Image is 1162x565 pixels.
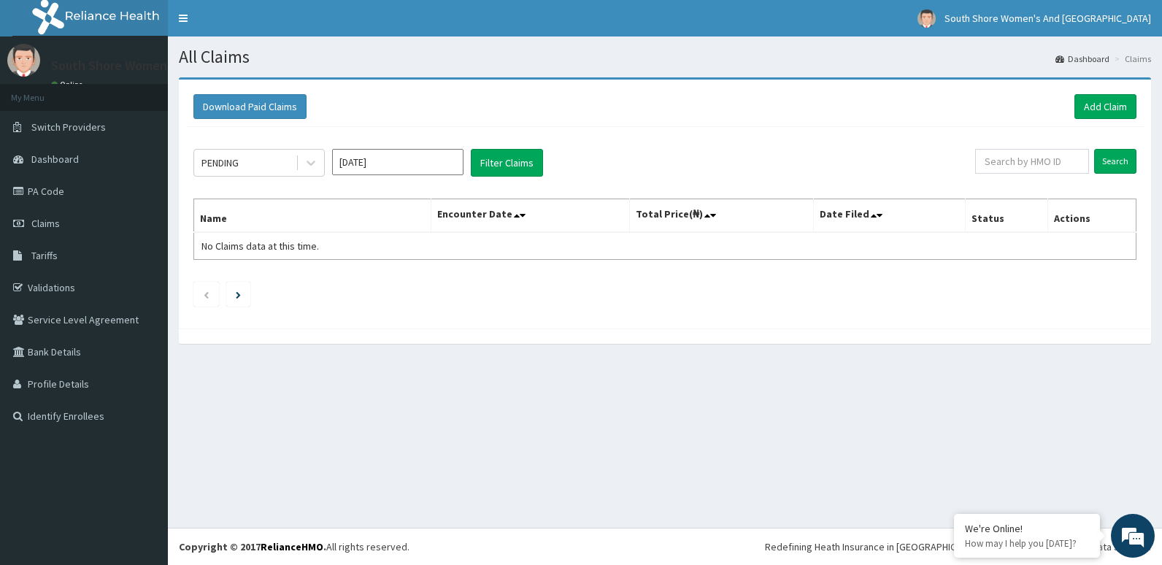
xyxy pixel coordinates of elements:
[1074,94,1136,119] a: Add Claim
[179,47,1151,66] h1: All Claims
[261,540,323,553] a: RelianceHMO
[31,217,60,230] span: Claims
[31,120,106,134] span: Switch Providers
[179,540,326,553] strong: Copyright © 2017 .
[1111,53,1151,65] li: Claims
[431,199,630,233] th: Encounter Date
[965,522,1089,535] div: We're Online!
[201,239,319,253] span: No Claims data at this time.
[201,155,239,170] div: PENDING
[965,537,1089,550] p: How may I help you today?
[944,12,1151,25] span: South Shore Women's And [GEOGRAPHIC_DATA]
[765,539,1151,554] div: Redefining Heath Insurance in [GEOGRAPHIC_DATA] using Telemedicine and Data Science!
[1094,149,1136,174] input: Search
[194,199,431,233] th: Name
[51,80,86,90] a: Online
[471,149,543,177] button: Filter Claims
[1055,53,1109,65] a: Dashboard
[31,249,58,262] span: Tariffs
[917,9,936,28] img: User Image
[630,199,814,233] th: Total Price(₦)
[7,44,40,77] img: User Image
[236,288,241,301] a: Next page
[332,149,463,175] input: Select Month and Year
[31,153,79,166] span: Dashboard
[1047,199,1136,233] th: Actions
[193,94,307,119] button: Download Paid Claims
[966,199,1047,233] th: Status
[168,528,1162,565] footer: All rights reserved.
[203,288,209,301] a: Previous page
[975,149,1089,174] input: Search by HMO ID
[813,199,965,233] th: Date Filed
[51,59,325,72] p: South Shore Women's And [GEOGRAPHIC_DATA]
